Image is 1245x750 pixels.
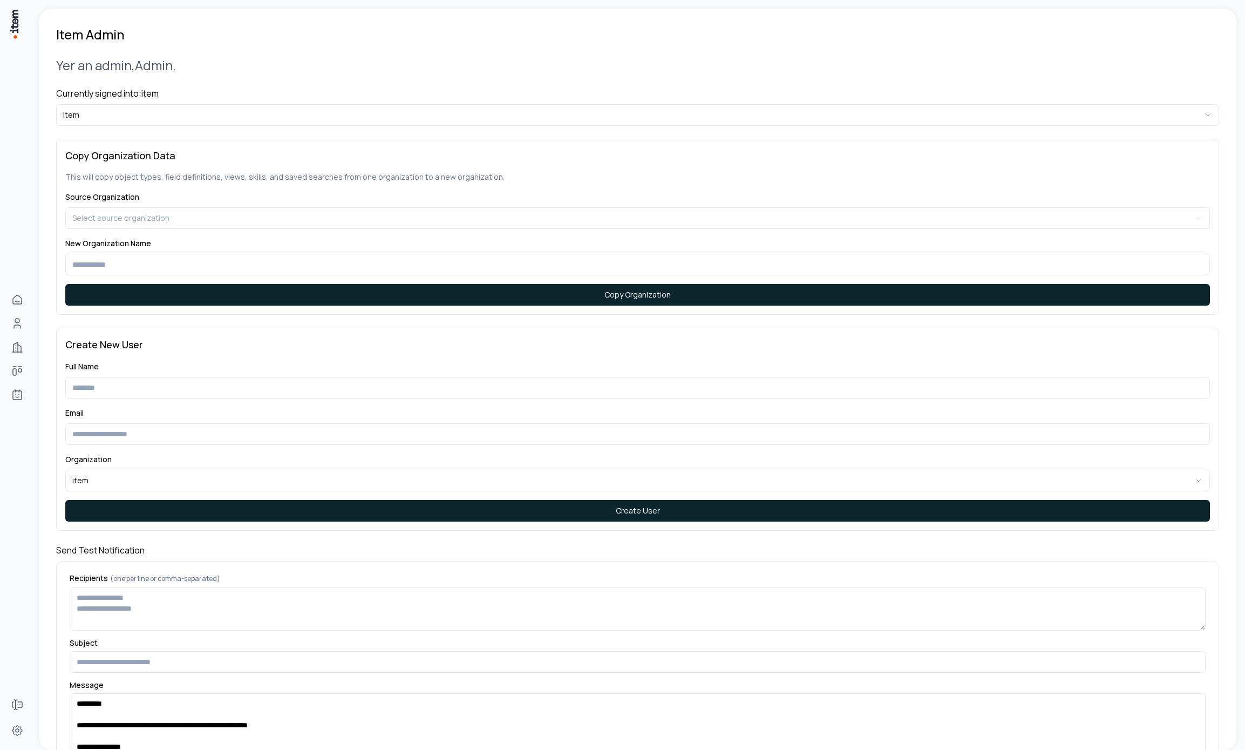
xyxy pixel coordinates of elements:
label: Subject [70,639,1206,647]
h2: Yer an admin, Admin . [56,56,1219,74]
h3: Create New User [65,337,1210,352]
label: New Organization Name [65,238,151,248]
h4: Send Test Notification [56,544,1219,557]
button: Copy Organization [65,284,1210,306]
a: deals [6,360,28,382]
label: Recipients [70,575,1206,583]
h3: Copy Organization Data [65,148,1210,163]
button: Create User [65,500,1210,522]
a: Forms [6,694,28,715]
img: Item Brain Logo [9,9,19,39]
h4: Currently signed into: item [56,87,1219,100]
label: Full Name [65,361,99,371]
h1: Item Admin [56,26,125,43]
a: Settings [6,720,28,741]
a: Contacts [6,313,28,334]
a: Companies [6,336,28,358]
p: This will copy object types, field definitions, views, skills, and saved searches from one organi... [65,172,1210,183]
a: Home [6,289,28,310]
a: Agents [6,384,28,406]
span: (one per line or comma-separated) [110,574,220,583]
label: Message [70,681,1206,689]
label: Organization [65,454,112,464]
label: Email [65,408,84,418]
label: Source Organization [65,192,139,202]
